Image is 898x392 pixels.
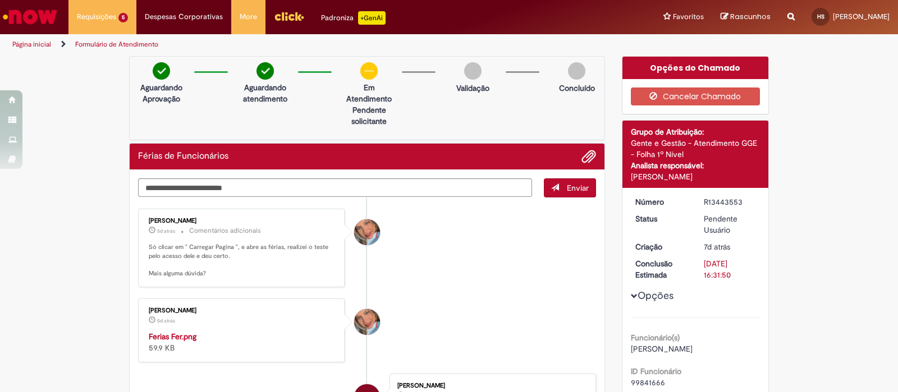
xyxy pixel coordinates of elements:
[704,242,730,252] span: 7d atrás
[397,382,584,389] div: [PERSON_NAME]
[627,258,696,280] dt: Conclusão Estimada
[456,82,489,94] p: Validação
[145,11,223,22] span: Despesas Corporativas
[342,82,396,104] p: Em Atendimento
[157,317,175,324] time: 28/08/2025 08:38:22
[631,171,760,182] div: [PERSON_NAME]
[138,151,228,162] h2: Férias de Funcionários Histórico de tíquete
[704,213,756,236] div: Pendente Usuário
[77,11,116,22] span: Requisições
[354,309,380,335] div: Jacqueline Andrade Galani
[673,11,704,22] span: Favoritos
[134,82,189,104] p: Aguardando Aprovação
[631,87,760,105] button: Cancelar Chamado
[321,11,386,25] div: Padroniza
[118,13,128,22] span: 5
[138,178,532,197] textarea: Digite sua mensagem aqui...
[75,40,158,49] a: Formulário de Atendimento
[149,218,336,224] div: [PERSON_NAME]
[342,104,396,127] p: Pendente solicitante
[240,11,257,22] span: More
[627,213,696,224] dt: Status
[149,331,336,353] div: 59.9 KB
[149,307,336,314] div: [PERSON_NAME]
[354,219,380,245] div: Jacqueline Andrade Galani
[631,126,760,137] div: Grupo de Atribuição:
[631,344,693,354] span: [PERSON_NAME]
[153,62,170,80] img: check-circle-green.png
[704,242,730,252] time: 25/08/2025 10:55:05
[631,377,665,388] span: 99841666
[581,149,596,164] button: Adicionar anexos
[157,228,175,234] span: 5d atrás
[631,366,681,376] b: ID Funcionário
[1,6,59,28] img: ServiceNow
[274,8,304,25] img: click_logo_yellow_360x200.png
[567,183,589,193] span: Enviar
[464,62,482,80] img: img-circle-grey.png
[704,258,756,280] div: [DATE] 16:31:50
[8,34,590,55] ul: Trilhas de página
[238,82,292,104] p: Aguardando atendimento
[627,241,696,252] dt: Criação
[704,241,756,252] div: 25/08/2025 10:55:05
[12,40,51,49] a: Página inicial
[157,317,175,324] span: 5d atrás
[833,12,890,21] span: [PERSON_NAME]
[544,178,596,197] button: Enviar
[189,226,261,236] small: Comentários adicionais
[730,11,771,22] span: Rascunhos
[256,62,274,80] img: check-circle-green.png
[627,196,696,207] dt: Número
[622,57,769,79] div: Opções do Chamado
[631,137,760,160] div: Gente e Gestão - Atendimento GGE - Folha 1º Nível
[360,62,378,80] img: circle-minus.png
[568,62,585,80] img: img-circle-grey.png
[358,11,386,25] p: +GenAi
[559,82,595,94] p: Concluído
[721,12,771,22] a: Rascunhos
[817,13,824,20] span: HS
[631,160,760,171] div: Analista responsável:
[149,243,336,278] p: Só clicar em " Carregar Pagina ", e abre as férias, realizei o teste pelo acesso dele e deu certo...
[704,196,756,207] div: R13443553
[157,228,175,234] time: 28/08/2025 08:39:13
[149,331,196,342] a: Ferias Fer.png
[631,333,680,343] b: Funcionário(s)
